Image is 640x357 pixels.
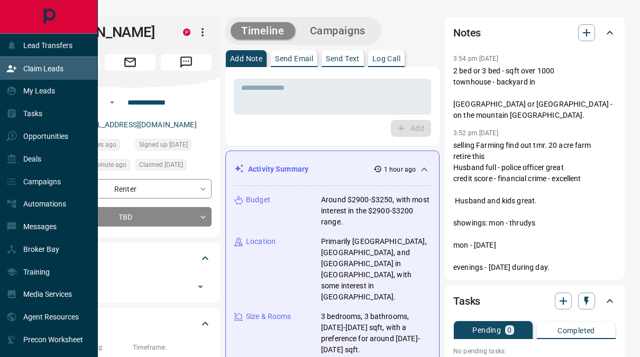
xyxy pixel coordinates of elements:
p: 1 hour ago [384,165,416,174]
p: Send Email [275,55,313,62]
div: Renter [49,179,212,199]
p: Completed [557,327,595,334]
span: Email [105,54,156,71]
a: [EMAIL_ADDRESS][DOMAIN_NAME] [77,120,197,129]
p: Location [246,236,276,247]
div: Notes [453,20,616,45]
p: Timeframe: [133,343,212,352]
p: Log Call [372,55,400,62]
p: 3:54 pm [DATE] [453,55,498,62]
p: 3:52 pm [DATE] [453,129,498,137]
button: Campaigns [299,22,376,40]
div: Thu Oct 09 2025 [135,159,212,174]
p: 0 [507,326,511,334]
p: 2 bed or 3 bed - sqft over 1000 townhouse - backyard in [GEOGRAPHIC_DATA] or [GEOGRAPHIC_DATA] - ... [453,65,616,121]
span: Message [161,54,212,71]
p: Send Text [326,55,360,62]
button: Open [106,96,118,109]
div: Criteria [49,311,212,336]
p: selling Farming find out tmr. 20 acre farm retire this Husband full - police officer great credit... [453,140,616,273]
span: Claimed [DATE] [139,159,183,170]
p: Budget [246,194,270,205]
p: Pending [472,326,501,334]
h1: [PERSON_NAME] [49,24,167,41]
span: Signed up [DATE] [139,139,188,150]
p: Activity Summary [248,164,308,175]
div: Tags [49,246,212,271]
div: Activity Summary1 hour ago [234,159,431,179]
div: Tasks [453,288,616,314]
p: Around $2900-$3250, with most interest in the $2900-$3200 range. [321,194,431,228]
button: Open [193,279,208,294]
div: property.ca [183,29,190,36]
p: 3 bedrooms, 3 bathrooms, [DATE]-[DATE] sqft, with a preference for around [DATE]-[DATE] sqft. [321,311,431,355]
h2: Notes [453,24,481,41]
div: TBD [49,207,212,227]
button: Timeline [231,22,295,40]
p: Size & Rooms [246,311,291,322]
p: Add Note [230,55,262,62]
h2: Tasks [453,293,480,309]
div: Mon Oct 06 2025 [135,139,212,154]
p: Primarily [GEOGRAPHIC_DATA], [GEOGRAPHIC_DATA], and [GEOGRAPHIC_DATA] in [GEOGRAPHIC_DATA], with ... [321,236,431,303]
